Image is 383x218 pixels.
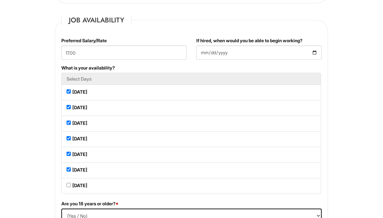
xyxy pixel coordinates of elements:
[61,15,132,25] legend: Job Availability
[61,37,107,44] label: Preferred Salary/Rate
[72,182,87,189] label: [DATE]
[72,167,87,173] label: [DATE]
[72,120,87,126] label: [DATE]
[72,135,87,142] label: [DATE]
[72,104,87,111] label: [DATE]
[61,45,187,60] input: Preferred Salary/Rate
[67,76,316,81] h5: Select Days
[196,37,303,44] label: If hired, when would you be able to begin working?
[61,65,115,71] label: What is your availability?
[61,200,118,207] label: Are you 18 years or older?
[72,89,87,95] label: [DATE]
[72,151,87,158] label: [DATE]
